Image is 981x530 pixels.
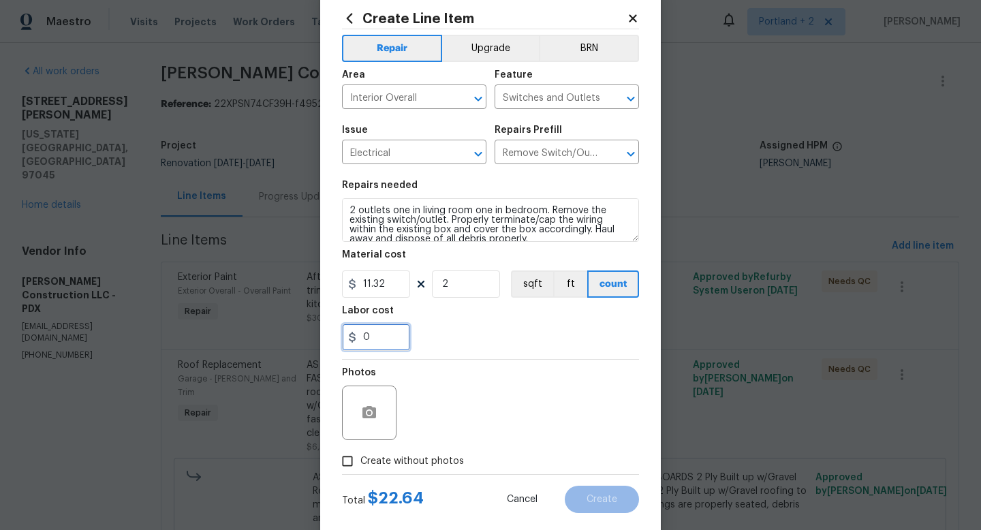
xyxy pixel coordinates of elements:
[360,454,464,469] span: Create without photos
[469,89,488,108] button: Open
[342,70,365,80] h5: Area
[342,11,627,26] h2: Create Line Item
[485,486,559,513] button: Cancel
[342,306,394,315] h5: Labor cost
[587,270,639,298] button: count
[342,250,406,260] h5: Material cost
[469,144,488,163] button: Open
[442,35,540,62] button: Upgrade
[565,486,639,513] button: Create
[621,89,640,108] button: Open
[342,198,639,242] textarea: 2 outlets one in living room one in bedroom. Remove the existing switch/outlet. Properly terminat...
[539,35,639,62] button: BRN
[495,70,533,80] h5: Feature
[342,181,418,190] h5: Repairs needed
[511,270,553,298] button: sqft
[587,495,617,505] span: Create
[342,368,376,377] h5: Photos
[368,490,424,506] span: $ 22.64
[342,125,368,135] h5: Issue
[553,270,587,298] button: ft
[507,495,538,505] span: Cancel
[495,125,562,135] h5: Repairs Prefill
[342,491,424,508] div: Total
[621,144,640,163] button: Open
[342,35,442,62] button: Repair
